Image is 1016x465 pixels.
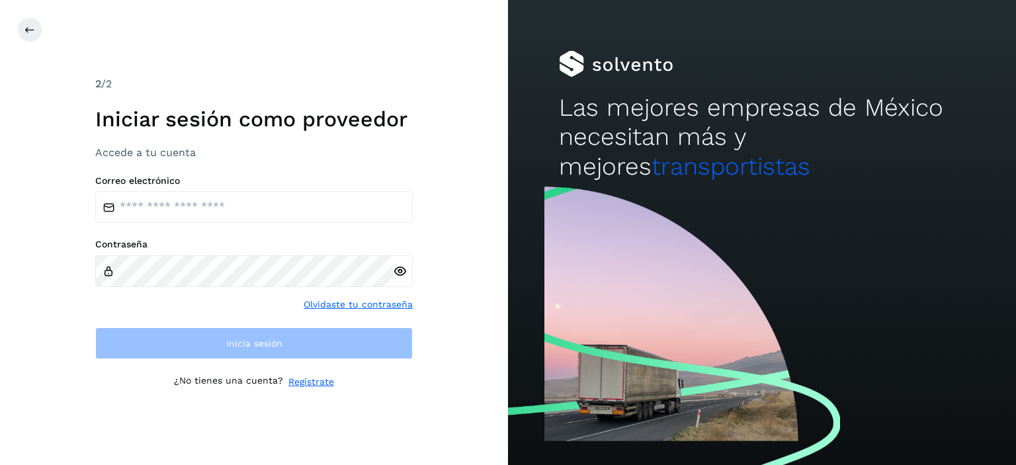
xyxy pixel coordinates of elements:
[95,77,101,90] span: 2
[95,175,413,187] label: Correo electrónico
[174,375,283,389] p: ¿No tienes una cuenta?
[95,76,413,92] div: /2
[95,327,413,359] button: Inicia sesión
[559,93,965,181] h2: Las mejores empresas de México necesitan más y mejores
[95,146,413,159] h3: Accede a tu cuenta
[226,339,282,348] span: Inicia sesión
[95,106,413,132] h1: Iniciar sesión como proveedor
[95,239,413,250] label: Contraseña
[304,298,413,312] a: Olvidaste tu contraseña
[652,152,810,181] span: transportistas
[288,375,334,389] a: Regístrate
